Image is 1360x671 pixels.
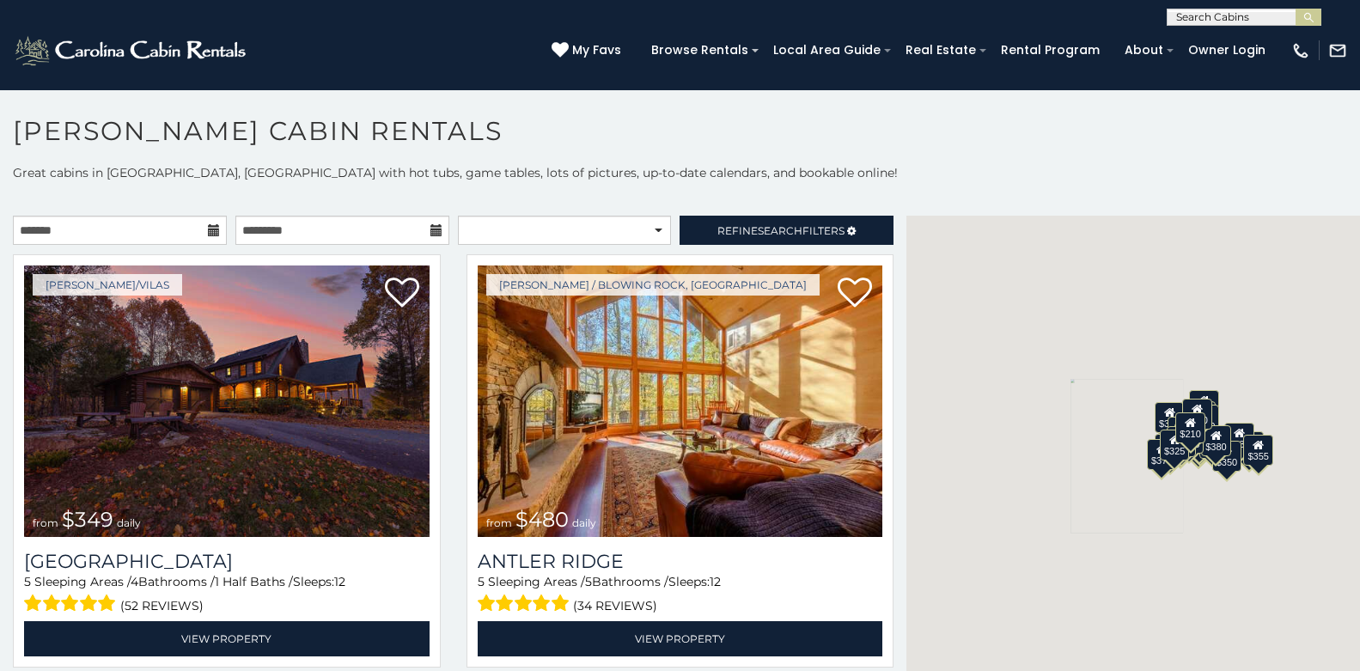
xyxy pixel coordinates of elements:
a: Rental Program [992,37,1108,64]
div: $350 [1212,441,1241,472]
div: Sleeping Areas / Bathrooms / Sleeps: [478,573,883,617]
span: 5 [585,574,592,589]
img: phone-regular-white.png [1291,41,1310,60]
a: Diamond Creek Lodge from $349 daily [24,265,430,537]
span: daily [117,516,141,529]
div: $325 [1160,429,1189,460]
div: $210 [1175,412,1204,443]
div: $320 [1182,398,1211,429]
div: Sleeping Areas / Bathrooms / Sleeps: [24,573,430,617]
h3: Diamond Creek Lodge [24,550,430,573]
a: Antler Ridge [478,550,883,573]
a: Add to favorites [385,276,419,312]
div: $375 [1147,438,1176,469]
div: $930 [1224,423,1253,454]
a: About [1116,37,1172,64]
span: from [33,516,58,529]
a: Add to favorites [838,276,872,312]
span: 1 Half Baths / [215,574,293,589]
span: Refine Filters [717,224,845,237]
a: Local Area Guide [765,37,889,64]
img: Diamond Creek Lodge [24,265,430,537]
span: My Favs [572,41,621,59]
span: (34 reviews) [573,595,657,617]
img: White-1-2.png [13,34,251,68]
a: [PERSON_NAME] / Blowing Rock, [GEOGRAPHIC_DATA] [486,274,820,296]
span: daily [572,516,596,529]
a: [PERSON_NAME]/Vilas [33,274,182,296]
a: Owner Login [1180,37,1274,64]
a: Browse Rentals [643,37,757,64]
span: 4 [131,574,138,589]
a: [GEOGRAPHIC_DATA] [24,550,430,573]
div: $355 [1244,435,1273,466]
span: (52 reviews) [120,595,204,617]
span: 5 [24,574,31,589]
div: $525 [1190,389,1219,420]
span: from [486,516,512,529]
a: View Property [478,621,883,656]
div: $315 [1184,428,1213,459]
a: RefineSearchFilters [680,216,893,245]
a: My Favs [552,41,625,60]
span: 12 [334,574,345,589]
img: Antler Ridge [478,265,883,537]
a: View Property [24,621,430,656]
span: $480 [515,507,569,532]
a: Antler Ridge from $480 daily [478,265,883,537]
span: 5 [478,574,485,589]
span: $349 [62,507,113,532]
a: Real Estate [897,37,985,64]
span: 12 [710,574,721,589]
div: $305 [1155,401,1184,432]
img: mail-regular-white.png [1328,41,1347,60]
div: $380 [1201,424,1230,455]
span: Search [758,224,802,237]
